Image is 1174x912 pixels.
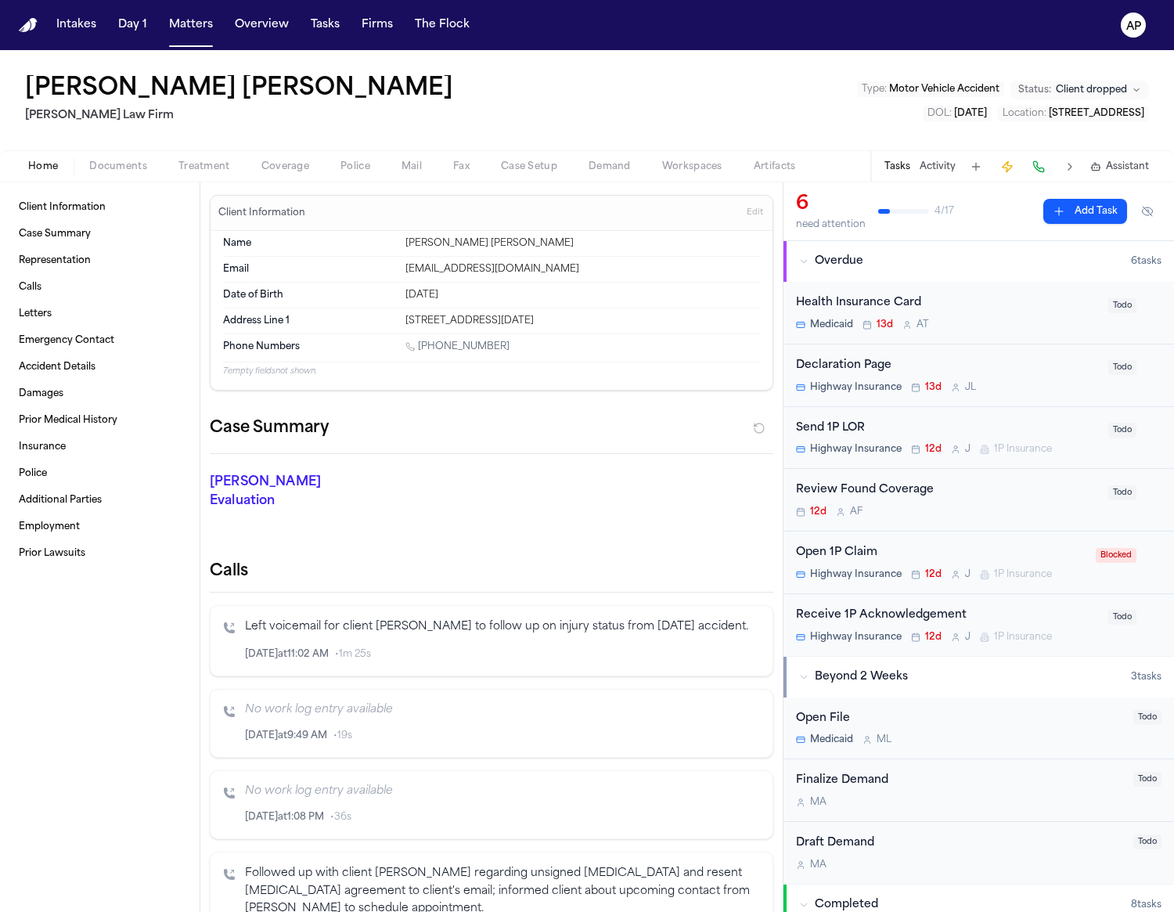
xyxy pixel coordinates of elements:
span: Location : [1003,109,1046,118]
a: Accident Details [13,355,187,380]
div: Open task: Receive 1P Acknowledgement [783,594,1174,656]
a: Prior Medical History [13,408,187,433]
button: Edit DOL: 2025-07-10 [923,106,992,121]
span: Todo [1108,610,1136,625]
button: Overview [229,11,295,39]
span: Todo [1133,834,1161,849]
span: Highway Insurance [810,443,902,456]
button: Assistant [1090,160,1149,173]
span: M A [810,796,826,809]
h2: [PERSON_NAME] Law Firm [25,106,459,125]
span: Todo [1133,710,1161,725]
a: Call 1 (361) 774-3205 [405,341,510,353]
span: Coverage [261,160,309,173]
div: Send 1P LOR [796,420,1099,438]
button: Edit Location: 13300 Ih 37 Access NB , TX [998,106,1149,121]
div: Open task: Send 1P LOR [783,407,1174,470]
span: 8 task s [1131,899,1161,911]
a: Insurance [13,434,187,460]
span: 1P Insurance [994,631,1052,643]
div: Health Insurance Card [796,294,1099,312]
span: 12d [925,631,942,643]
div: Open task: Draft Demand [783,822,1174,884]
span: A T [917,319,929,331]
button: Add Task [965,156,987,178]
div: [PERSON_NAME] [PERSON_NAME] [405,237,760,250]
span: [DATE] at 9:49 AM [245,730,327,742]
a: Additional Parties [13,488,187,513]
span: 3 task s [1131,671,1161,683]
div: Open task: Finalize Demand [783,759,1174,822]
button: Hide completed tasks (⌘⇧H) [1133,199,1161,224]
span: 12d [925,568,942,581]
div: Open 1P Claim [796,544,1086,562]
div: Receive 1P Acknowledgement [796,607,1099,625]
button: Edit Type: Motor Vehicle Accident [857,81,1004,97]
span: Treatment [178,160,230,173]
span: J L [965,381,976,394]
div: Review Found Coverage [796,481,1099,499]
span: Todo [1108,298,1136,313]
a: Intakes [50,11,103,39]
a: Letters [13,301,187,326]
span: Todo [1108,360,1136,375]
a: Client Information [13,195,187,220]
div: 6 [796,192,866,217]
div: Open task: Review Found Coverage [783,469,1174,532]
span: [DATE] at 1:08 PM [245,811,324,824]
span: Blocked [1096,548,1136,563]
span: Phone Numbers [223,341,300,353]
div: need attention [796,218,866,231]
span: Highway Insurance [810,631,902,643]
div: Open File [796,710,1124,728]
span: Fax [453,160,470,173]
span: Beyond 2 Weeks [815,669,908,685]
div: Open task: Health Insurance Card [783,282,1174,344]
dt: Name [223,237,396,250]
div: [EMAIL_ADDRESS][DOMAIN_NAME] [405,263,760,276]
a: Prior Lawsuits [13,541,187,566]
span: M L [877,734,891,746]
button: Edit [742,200,768,225]
span: 1P Insurance [994,568,1052,581]
a: Damages [13,381,187,406]
span: Case Setup [501,160,557,173]
span: 6 task s [1131,255,1161,268]
button: Create Immediate Task [996,156,1018,178]
span: A F [850,506,862,518]
span: Todo [1108,423,1136,438]
button: Matters [163,11,219,39]
a: Home [19,18,38,33]
span: J [965,443,971,456]
div: Open task: Open 1P Claim [783,532,1174,594]
h3: Client Information [215,207,308,219]
dt: Address Line 1 [223,315,396,327]
button: Tasks [884,160,910,173]
span: Home [28,160,58,173]
span: Type : [862,85,887,94]
button: Change status from Client dropped [1010,81,1149,99]
button: Day 1 [112,11,153,39]
div: Draft Demand [796,834,1124,853]
span: Demand [589,160,631,173]
button: The Flock [409,11,476,39]
a: Case Summary [13,222,187,247]
span: 13d [925,381,942,394]
span: Todo [1108,485,1136,500]
span: Medicaid [810,734,853,746]
span: DOL : [927,109,952,118]
span: Mail [402,160,422,173]
p: No work log entry available [245,784,760,799]
span: Motor Vehicle Accident [889,85,999,94]
div: Finalize Demand [796,772,1124,790]
a: Representation [13,248,187,273]
span: Highway Insurance [810,568,902,581]
span: [DATE] at 11:02 AM [245,648,329,661]
p: 7 empty fields not shown. [223,366,760,377]
a: Tasks [304,11,346,39]
button: Activity [920,160,956,173]
span: Assistant [1106,160,1149,173]
div: [DATE] [405,289,760,301]
h1: [PERSON_NAME] [PERSON_NAME] [25,75,453,103]
span: Highway Insurance [810,381,902,394]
